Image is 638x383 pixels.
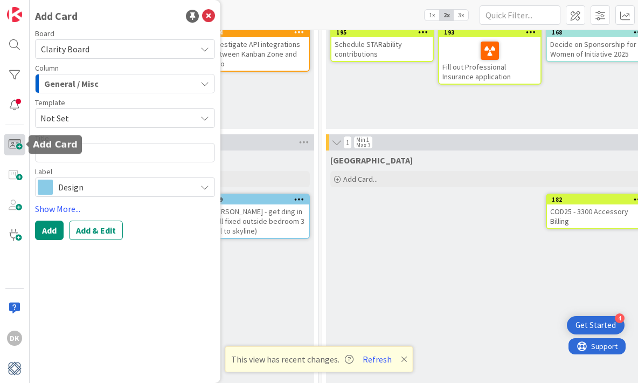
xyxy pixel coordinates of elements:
a: 195Schedule STARability contributions [330,26,434,62]
div: 219 [212,196,309,203]
span: Clarity Board [41,44,89,54]
a: 174Investigate API integrations between Kanban Zone and Miro [206,26,310,72]
button: General / Misc [35,74,215,93]
div: 174 [207,28,309,37]
div: 193Fill out Professional Insurance application [439,28,540,84]
span: Column [35,64,59,72]
div: Max 3 [356,142,370,148]
div: 195 [331,28,433,37]
span: 2x [439,10,454,20]
div: 219[PERSON_NAME] - get ding in wall fixed outside bedroom 3 (bill to skyline) [207,195,309,238]
div: 195Schedule STARability contributions [331,28,433,61]
span: Support [23,2,49,15]
span: Add Card... [343,174,378,184]
span: Design [58,180,191,195]
button: Add [35,221,64,240]
div: 195 [336,29,433,36]
img: Visit kanbanzone.com [7,7,22,22]
div: Get Started [575,320,616,331]
span: Board [35,30,54,37]
button: Refresh [359,352,396,366]
div: 174 [212,29,309,36]
div: 219 [207,195,309,204]
span: General / Misc [44,77,99,91]
div: Add Card [35,8,78,24]
span: 1x [425,10,439,20]
a: 219[PERSON_NAME] - get ding in wall fixed outside bedroom 3 (bill to skyline) [206,194,310,239]
span: Label [35,168,52,175]
input: Quick Filter... [480,5,560,25]
div: 193 [439,28,540,37]
span: This view has recent changes. [231,353,353,366]
a: Show More... [35,202,215,215]
span: Not Set [40,111,188,125]
div: 193 [444,29,540,36]
a: 193Fill out Professional Insurance application [438,26,542,85]
div: 4 [615,313,625,323]
div: Min 1 [356,137,369,142]
span: 1 [343,136,352,149]
button: Add & Edit [69,221,123,240]
div: Investigate API integrations between Kanban Zone and Miro [207,37,309,71]
div: Fill out Professional Insurance application [439,37,540,84]
div: [PERSON_NAME] - get ding in wall fixed outside bedroom 3 (bill to skyline) [207,204,309,238]
span: 3x [454,10,468,20]
h5: Add Card [33,140,78,150]
img: avatar [7,361,22,376]
div: Schedule STARability contributions [331,37,433,61]
div: 174Investigate API integrations between Kanban Zone and Miro [207,28,309,71]
span: Template [35,99,65,106]
label: Title [35,133,49,143]
div: Open Get Started checklist, remaining modules: 4 [567,316,625,334]
div: DK [7,331,22,346]
span: Devon [330,155,413,166]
